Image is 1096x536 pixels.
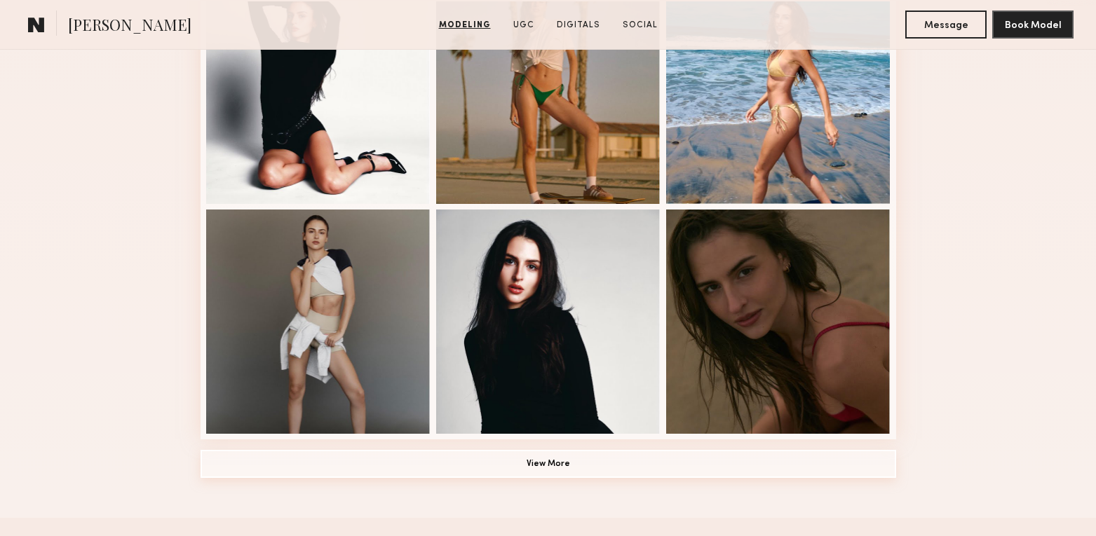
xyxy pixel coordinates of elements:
[992,18,1074,30] a: Book Model
[433,19,496,32] a: Modeling
[508,19,540,32] a: UGC
[68,14,191,39] span: [PERSON_NAME]
[992,11,1074,39] button: Book Model
[905,11,987,39] button: Message
[201,450,896,478] button: View More
[617,19,663,32] a: Social
[551,19,606,32] a: Digitals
